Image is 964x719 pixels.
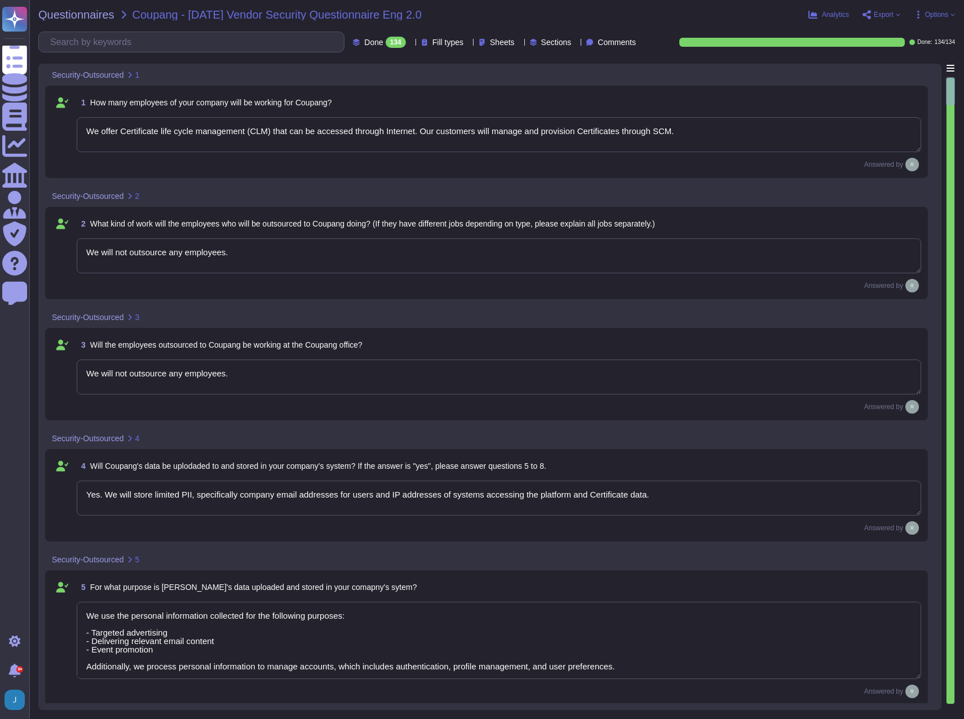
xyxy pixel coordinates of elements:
div: 134 [386,37,406,48]
textarea: We will not outsource any employees. [77,359,921,394]
span: Will Coupang's data be uplodaded to and stored in your company's system? If the answer is "yes", ... [90,461,546,471]
img: user [5,690,25,710]
textarea: Yes. We will store limited PII, specifically company email addresses for users and IP addresses o... [77,481,921,516]
button: user [2,687,33,712]
span: Security-Outsourced [52,556,124,563]
textarea: We will not outsource any employees. [77,238,921,273]
span: Coupang - [DATE] Vendor Security Questionnaire Eng 2.0 [132,9,422,20]
span: Analytics [822,11,849,18]
span: 5 [77,583,86,591]
button: Analytics [808,10,849,19]
div: 9+ [16,666,23,673]
span: Done [364,38,383,46]
span: 2 [77,220,86,228]
span: Security-Outsourced [52,434,124,442]
textarea: We use the personal information collected for the following purposes: - Targeted advertising - De... [77,602,921,679]
span: Answered by [864,282,903,289]
span: For what purpose is [PERSON_NAME]'s data uploaded and stored in your comapny's sytem? [90,583,417,592]
span: Will the employees outsourced to Coupang be working at the Coupang office? [90,340,362,349]
span: 3 [77,341,86,349]
span: Answered by [864,525,903,531]
span: How many employees of your company will be working for Coupang? [90,98,332,107]
span: 2 [135,192,140,200]
img: user [905,685,919,698]
span: 3 [135,313,140,321]
span: 4 [135,434,140,442]
span: Answered by [864,403,903,410]
span: What kind of work will the employees who will be outsourced to Coupang doing? (If they have diffe... [90,219,655,228]
span: 4 [77,462,86,470]
img: user [905,158,919,171]
span: Questionnaires [38,9,114,20]
span: Comments [598,38,636,46]
span: Security-Outsourced [52,313,124,321]
span: Export [874,11,894,18]
span: 5 [135,556,140,563]
span: Answered by [864,161,903,168]
textarea: We offer Certificate life cycle management (CLM) that can be accessed through Internet. Our custo... [77,117,921,152]
span: Options [925,11,948,18]
span: Sections [541,38,572,46]
span: Security-Outsourced [52,71,124,79]
span: Done: [917,39,932,45]
span: Fill types [432,38,463,46]
span: 134 / 134 [935,39,955,45]
input: Search by keywords [45,32,344,52]
img: user [905,400,919,414]
span: Sheets [490,38,515,46]
span: Answered by [864,688,903,695]
span: Security-Outsourced [52,192,124,200]
span: 1 [77,99,86,106]
img: user [905,521,919,535]
span: 1 [135,71,140,79]
img: user [905,279,919,292]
